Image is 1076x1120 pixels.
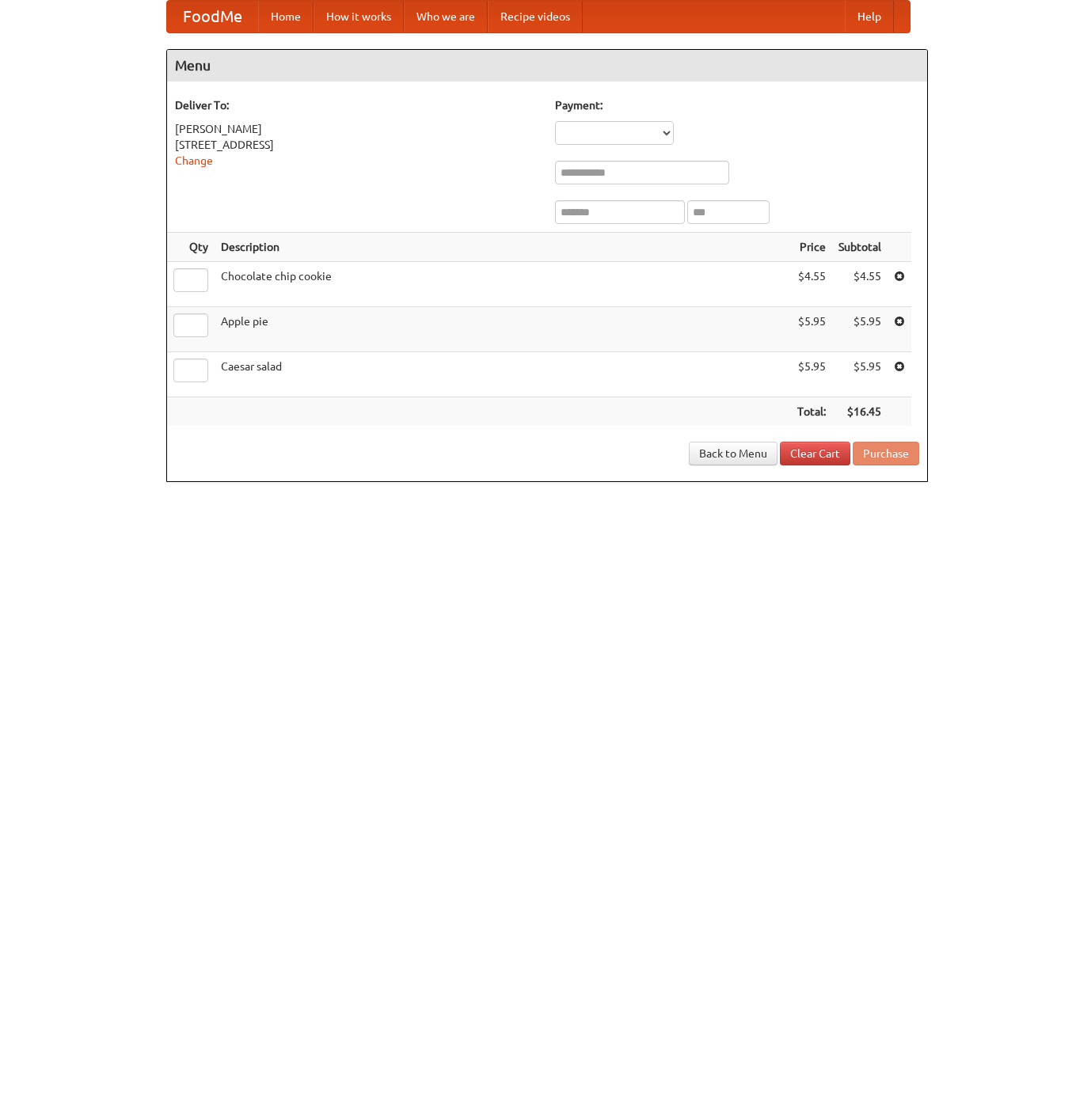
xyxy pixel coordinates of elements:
[832,397,888,427] th: $16.45
[832,262,888,307] td: $4.55
[832,233,888,262] th: Subtotal
[832,352,888,397] td: $5.95
[175,121,539,137] div: [PERSON_NAME]
[215,307,791,352] td: Apple pie
[175,137,539,153] div: [STREET_ADDRESS]
[791,262,832,307] td: $4.55
[555,97,919,113] h5: Payment:
[404,1,488,32] a: Who we are
[791,307,832,352] td: $5.95
[215,352,791,397] td: Caesar salad
[167,1,258,32] a: FoodMe
[780,442,850,465] a: Clear Cart
[215,233,791,262] th: Description
[791,397,832,427] th: Total:
[832,307,888,352] td: $5.95
[488,1,583,32] a: Recipe videos
[845,1,894,32] a: Help
[853,442,919,465] button: Purchase
[175,154,213,167] a: Change
[258,1,314,32] a: Home
[791,352,832,397] td: $5.95
[175,97,539,113] h5: Deliver To:
[791,233,832,262] th: Price
[314,1,404,32] a: How it works
[167,50,927,82] h4: Menu
[689,442,778,465] a: Back to Menu
[215,262,791,307] td: Chocolate chip cookie
[167,233,215,262] th: Qty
